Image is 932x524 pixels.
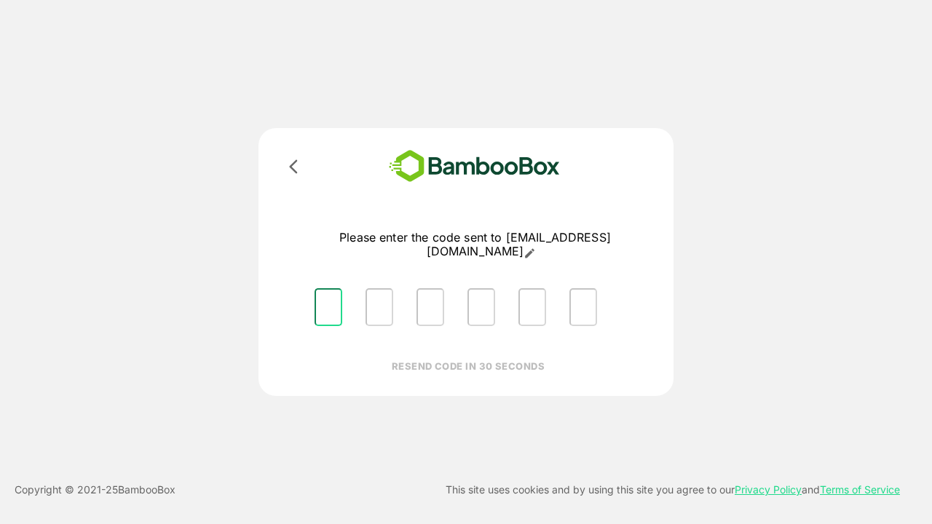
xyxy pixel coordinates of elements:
input: Please enter OTP character 4 [467,288,495,326]
input: Please enter OTP character 6 [569,288,597,326]
p: Copyright © 2021- 25 BambooBox [15,481,175,499]
input: Please enter OTP character 3 [416,288,444,326]
img: bamboobox [368,146,581,187]
input: Please enter OTP character 1 [315,288,342,326]
a: Privacy Policy [735,483,802,496]
input: Please enter OTP character 2 [366,288,393,326]
input: Please enter OTP character 5 [518,288,546,326]
p: Please enter the code sent to [EMAIL_ADDRESS][DOMAIN_NAME] [303,231,647,259]
p: This site uses cookies and by using this site you agree to our and [446,481,900,499]
a: Terms of Service [820,483,900,496]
